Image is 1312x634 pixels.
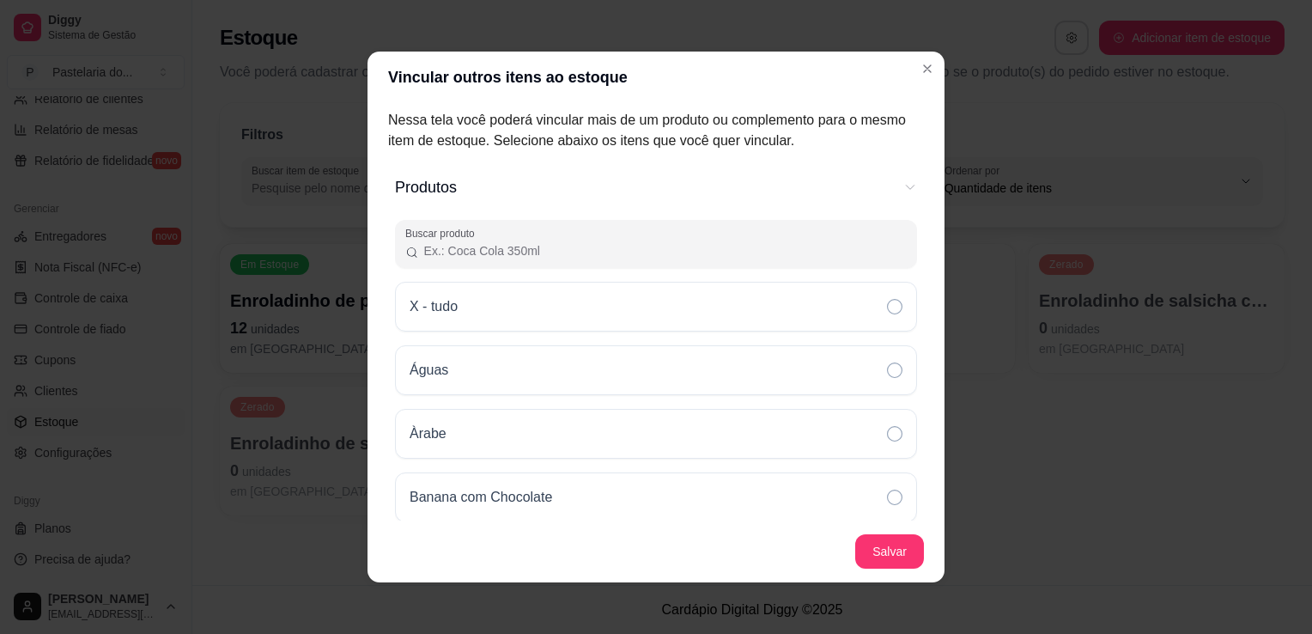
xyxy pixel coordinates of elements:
[395,162,917,213] button: Produtos
[405,226,481,241] label: Buscar produto
[395,175,893,199] span: Produtos
[855,534,924,569] button: Salvar
[410,296,458,317] p: X - tudo
[388,110,924,151] article: Nessa tela você poderá vincular mais de um produto ou complemento para o mesmo item de estoque. S...
[410,360,448,381] p: Águas
[410,424,446,444] p: Àrabe
[410,487,552,508] p: Banana com Chocolate
[367,52,945,103] header: Vincular outros itens ao estoque
[914,55,941,82] button: Close
[419,242,907,259] input: Buscar produto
